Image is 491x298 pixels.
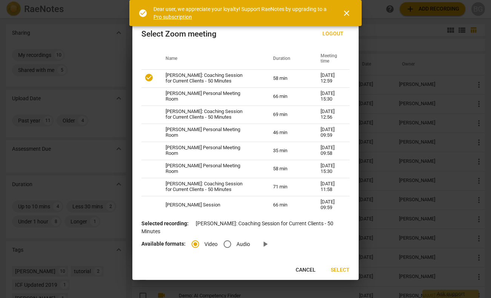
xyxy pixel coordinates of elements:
td: [PERSON_NAME] Session [157,196,264,214]
b: Available formats: [141,241,186,247]
td: 58 min [264,160,311,178]
td: [PERSON_NAME]: Coaching Session for Current Clients - 50 Minutes [157,178,264,196]
td: [DATE] 09:59 [311,196,350,214]
span: check_circle [138,9,147,18]
button: Logout [316,27,350,41]
td: [DATE] 09:59 [311,124,350,142]
td: 69 min [264,105,311,124]
button: Cancel [290,263,322,277]
span: Video [204,240,218,248]
a: Preview [256,235,274,253]
div: File type [192,241,256,247]
td: [PERSON_NAME]: Coaching Session for Current Clients - 50 Minutes [157,105,264,124]
button: Select [325,263,356,277]
td: [DATE] 12:59 [311,69,350,87]
div: Dear user, we appreciate your loyalty! Support RaeNotes by upgrading to a [153,5,328,21]
th: Duration [264,48,311,69]
th: Meeting time [311,48,350,69]
th: Name [157,48,264,69]
td: [DATE] 15:30 [311,160,350,178]
td: [DATE] 11:58 [311,178,350,196]
p: [PERSON_NAME]: Coaching Session for Current Clients - 50 Minutes [141,220,350,235]
td: 58 min [264,69,311,87]
span: close [342,9,351,18]
span: play_arrow [261,240,270,249]
td: [PERSON_NAME] Personal Meeting Room [157,124,264,142]
td: [PERSON_NAME]: Coaching Session for Current Clients - 50 Minutes [157,69,264,87]
td: [PERSON_NAME] Personal Meeting Room [157,160,264,178]
td: [DATE] 15:30 [311,87,350,105]
span: check_circle [144,73,153,82]
td: [DATE] 09:58 [311,142,350,160]
a: Pro subscription [153,14,192,20]
span: Audio [236,240,250,248]
td: [PERSON_NAME] Personal Meeting Room [157,142,264,160]
span: Logout [322,30,344,38]
div: Select Zoom meeting [141,29,216,39]
td: 71 min [264,178,311,196]
b: Selected recording: [141,220,189,226]
button: Close [338,4,356,22]
td: 66 min [264,196,311,214]
td: [PERSON_NAME] Personal Meeting Room [157,87,264,105]
td: 66 min [264,87,311,105]
td: 35 min [264,142,311,160]
td: 46 min [264,124,311,142]
span: Select [331,266,350,274]
td: [DATE] 12:56 [311,105,350,124]
span: Cancel [296,266,316,274]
